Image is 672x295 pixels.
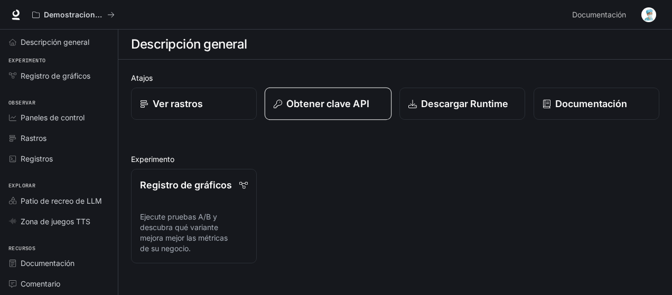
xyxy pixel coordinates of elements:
font: Documentación [21,259,74,268]
button: Obtener clave API [265,88,391,120]
font: Descripción general [21,37,89,46]
font: Ejecute pruebas A/B y descubra qué variante mejora mejor las métricas de su negocio. [140,212,228,253]
a: Descargar Runtime [399,88,525,120]
font: Patio de recreo de LLM [21,196,102,205]
a: Documentación [534,88,659,120]
font: Zona de juegos TTS [21,217,90,226]
font: Paneles de control [21,113,85,122]
font: Observar [8,99,35,106]
font: Registros [21,154,53,163]
font: Experimento [8,57,45,64]
font: Recursos [8,245,35,252]
font: Experimento [131,155,174,164]
font: Registro de gráficos [21,71,90,80]
a: Paneles de control [4,108,114,127]
font: Demostraciones de IA en el mundo [44,10,172,19]
font: Explorar [8,182,35,189]
a: Patio de recreo de LLM [4,192,114,210]
a: Ver rastros [131,88,257,120]
font: Registro de gráficos [140,179,232,191]
img: Avatar de usuario [641,7,656,22]
a: Documentación [568,4,634,25]
a: Comentario [4,274,114,293]
font: Documentación [555,98,627,109]
font: Documentación [572,10,626,19]
a: Zona de juegos TTS [4,212,114,231]
font: Rastros [21,134,46,142]
a: Registros [4,149,114,168]
button: Todos los espacios de trabajo [27,4,119,25]
a: Documentación [4,254,114,272]
font: Ver rastros [153,98,203,109]
font: Comentario [21,279,60,288]
font: Obtener clave API [286,98,369,109]
font: Descripción general [131,36,247,52]
font: Atajos [131,73,153,82]
a: Registro de gráficosEjecute pruebas A/B y descubra qué variante mejora mejor las métricas de su n... [131,169,257,263]
a: Registro de gráficos [4,66,114,85]
font: Descargar Runtime [421,98,508,109]
a: Rastros [4,129,114,147]
a: Descripción general [4,33,114,51]
button: Avatar de usuario [638,4,659,25]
